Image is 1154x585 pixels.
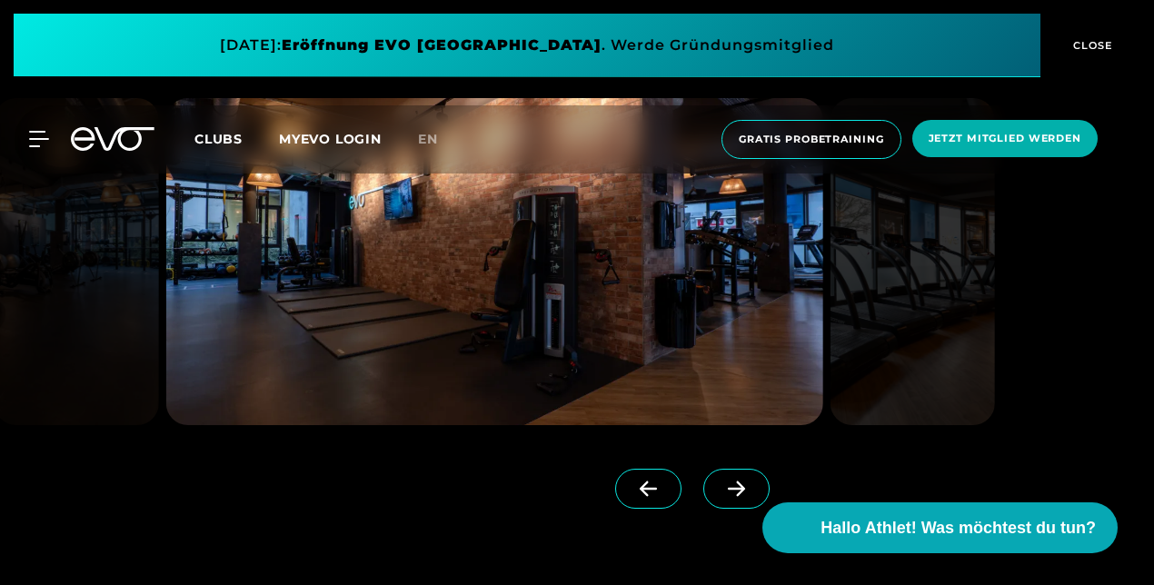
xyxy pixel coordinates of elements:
[1040,14,1140,77] button: CLOSE
[279,131,382,147] a: MYEVO LOGIN
[831,98,995,425] img: evofitness
[907,120,1103,159] a: Jetzt Mitglied werden
[739,132,884,147] span: Gratis Probetraining
[821,516,1096,540] span: Hallo Athlet! Was möchtest du tun?
[716,120,907,159] a: Gratis Probetraining
[418,131,438,147] span: en
[1069,37,1113,54] span: CLOSE
[418,129,460,150] a: en
[194,130,279,147] a: Clubs
[929,131,1081,146] span: Jetzt Mitglied werden
[194,131,243,147] span: Clubs
[166,98,823,425] img: evofitness
[762,502,1118,553] button: Hallo Athlet! Was möchtest du tun?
